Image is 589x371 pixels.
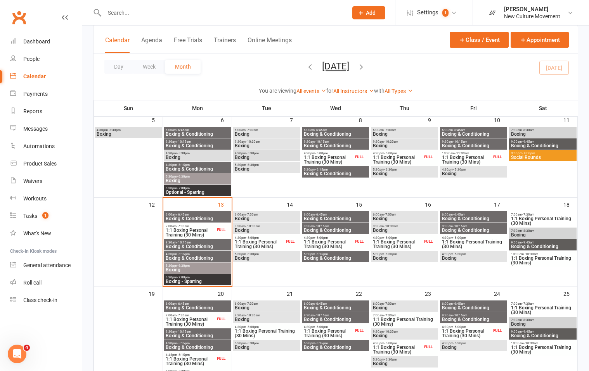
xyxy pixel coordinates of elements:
button: Week [133,60,165,74]
div: FULL [353,328,366,333]
div: Tasks [23,213,37,219]
span: 6:00am [372,302,437,305]
span: 6:00am [372,128,437,132]
span: 9:30am [165,330,229,333]
span: 9:30am [234,314,298,317]
span: 9:30am [372,140,437,143]
span: Boxing [165,267,229,272]
span: Boxing [372,228,437,233]
span: Boxing & Conditioning [165,216,229,221]
span: 6:00am [165,128,229,132]
span: 9:30am [372,224,437,228]
button: Trainers [214,36,236,53]
span: 4:30pm [372,236,423,240]
div: [PERSON_NAME] [504,6,560,13]
span: 1:1 Boxing Personal Training (30 Mins) [234,329,298,338]
div: 20 [218,287,232,300]
div: Roll call [23,280,42,286]
div: FULL [491,328,504,333]
span: 6:00am [234,128,298,132]
span: - 7:30am [522,213,534,216]
div: 18 [563,198,577,211]
span: 10:30am [442,152,492,155]
div: What's New [23,230,51,236]
button: Month [165,60,201,74]
span: 3:00pm [511,152,575,155]
span: - 7:30am [177,314,189,317]
div: 9 [428,113,439,126]
span: 5:30pm [303,168,367,171]
a: All Instructors [333,88,374,94]
div: Reports [23,108,42,114]
span: Boxing & Conditioning [442,305,506,310]
div: 24 [494,287,508,300]
span: 9:30am [303,224,367,228]
div: FULL [422,154,435,160]
div: 17 [494,198,508,211]
span: Boxing & Conditioning [303,228,367,233]
span: 5:30pm [165,264,229,267]
div: FULL [353,238,366,244]
span: Boxing & Conditioning [511,244,575,249]
div: FULL [422,238,435,244]
span: 4:30pm [96,128,160,132]
span: - 5:00pm [453,325,466,329]
span: 1:1 Boxing Personal Training (30 Mins) [372,240,423,249]
span: - 10:30am [524,252,538,256]
span: 6:00am [442,302,506,305]
span: Boxing [372,132,437,136]
a: People [10,50,82,68]
span: Boxing [372,143,437,148]
div: Dashboard [23,38,50,45]
span: - 6:15pm [315,168,328,171]
span: 1:1 Boxing Personal Training (30 Mins) [511,305,575,315]
div: 10 [494,113,508,126]
div: 21 [287,287,301,300]
span: 6:00am [303,213,367,216]
th: Fri [439,100,508,116]
span: - 5:00pm [384,152,397,155]
span: Boxing [234,317,298,322]
span: Boxing & Conditioning [442,132,506,136]
span: 9:30am [442,224,506,228]
span: - 10:30am [246,224,260,228]
a: Product Sales [10,155,82,173]
div: 25 [563,287,577,300]
span: - 10:15am [177,330,191,333]
span: 4:30pm [234,152,298,155]
span: - 10:30am [246,314,260,317]
span: - 10:15am [453,224,467,228]
span: - 7:30am [384,314,396,317]
span: - 5:30pm [246,152,259,155]
span: - 9:45am [522,140,534,143]
span: Boxing [511,322,575,326]
span: Boxing [234,228,298,233]
span: 4:30pm [442,325,492,329]
span: Boxing & Conditioning [303,171,367,176]
span: 6:30pm [165,186,229,190]
div: General attendance [23,262,71,268]
span: Social Rounds [511,155,575,160]
span: 6:00am [234,213,298,216]
span: - 7:00pm [177,276,190,279]
span: 1:1 Boxing Personal Training (30 Mins) [234,240,284,249]
div: People [23,56,40,62]
span: 9:30am [234,140,298,143]
span: - 7:00am [246,213,258,216]
span: - 10:15am [453,314,467,317]
button: Free Trials [174,36,202,53]
span: - 10:15am [315,140,329,143]
span: - 6:45am [453,128,465,132]
span: 1:1 Boxing Personal Training (30 Mins) [511,256,575,265]
span: Boxing [372,216,437,221]
a: Tasks 1 [10,207,82,225]
span: Boxing [234,132,298,136]
span: 7:00am [372,314,437,317]
span: 1:1 Boxing Personal Training (30 Mins) [511,216,575,226]
span: 1:1 Boxing Personal Training (30 Mins) [165,317,215,326]
div: FULL [284,238,296,244]
span: 5:30pm [372,168,437,171]
span: - 5:15pm [177,252,190,256]
span: 6:00am [442,213,506,216]
div: 7 [290,113,301,126]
